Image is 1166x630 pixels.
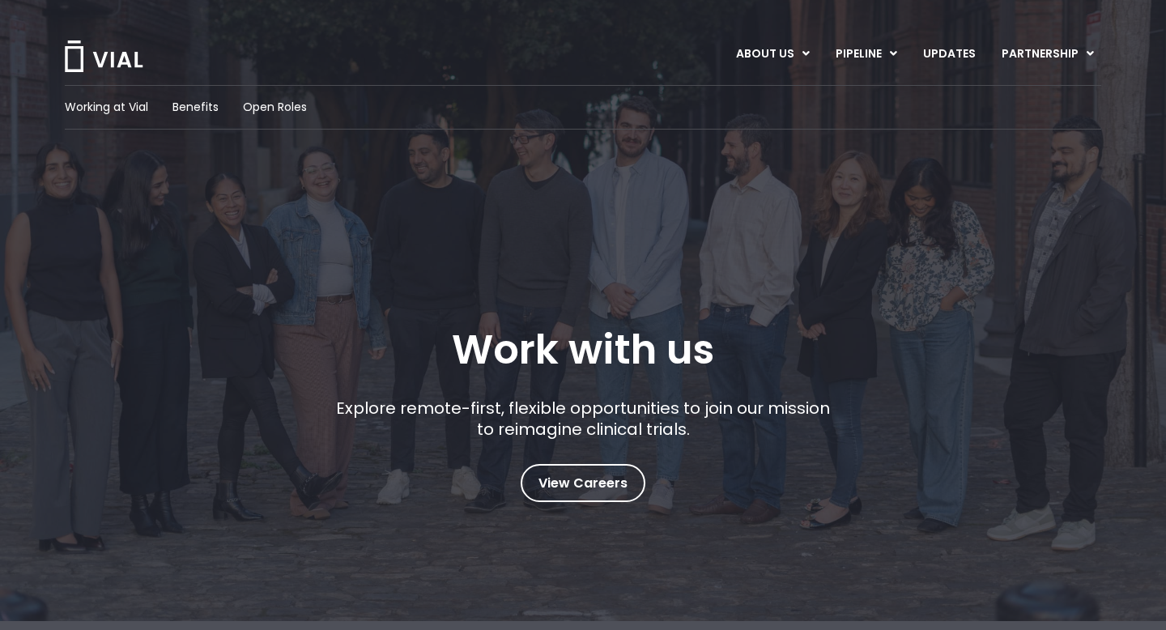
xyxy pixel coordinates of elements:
[910,40,988,68] a: UPDATES
[65,99,148,116] a: Working at Vial
[172,99,219,116] a: Benefits
[823,40,909,68] a: PIPELINEMenu Toggle
[538,473,628,494] span: View Careers
[989,40,1107,68] a: PARTNERSHIPMenu Toggle
[243,99,307,116] a: Open Roles
[521,464,645,502] a: View Careers
[452,326,714,373] h1: Work with us
[63,40,144,72] img: Vial Logo
[723,40,822,68] a: ABOUT USMenu Toggle
[330,398,836,440] p: Explore remote-first, flexible opportunities to join our mission to reimagine clinical trials.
